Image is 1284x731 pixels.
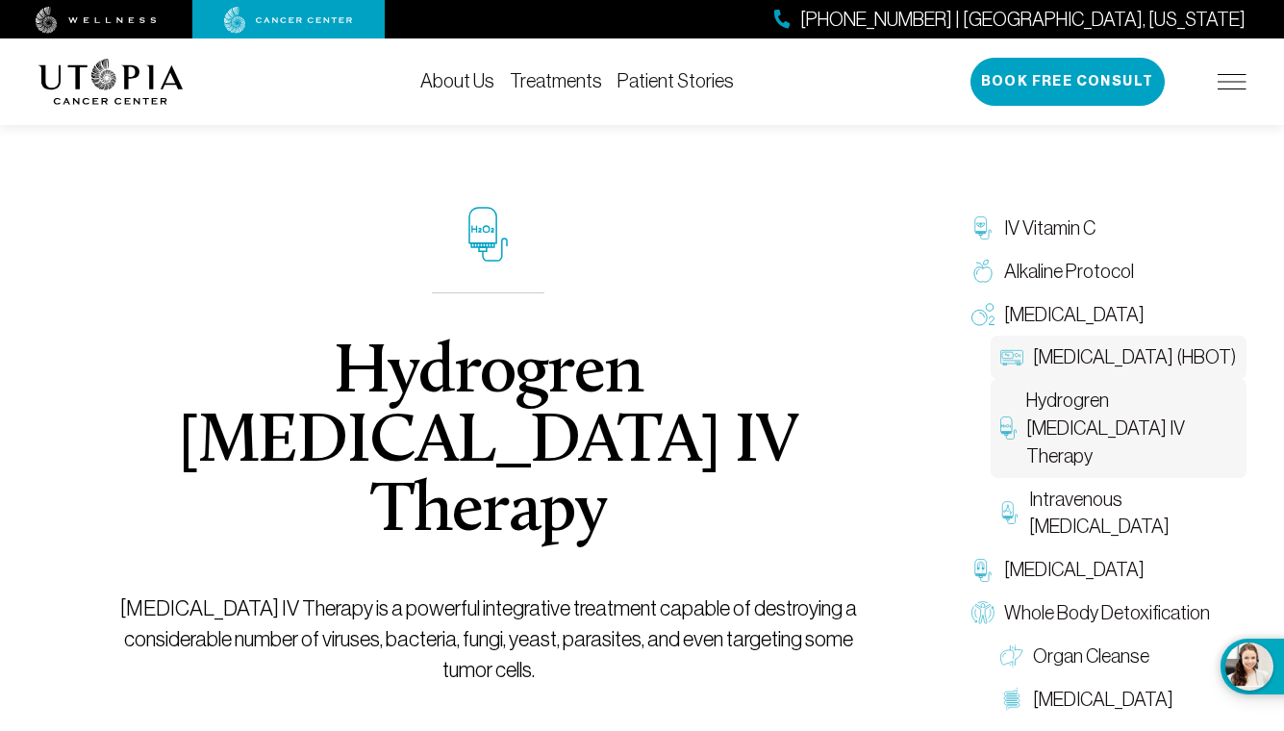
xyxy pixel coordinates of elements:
[38,59,184,105] img: logo
[105,340,871,547] h1: Hydrogren [MEDICAL_DATA] IV Therapy
[1000,688,1023,711] img: Colon Therapy
[1004,301,1145,329] span: [MEDICAL_DATA]
[1000,416,1017,440] img: Hydrogren Peroxide IV Therapy
[991,635,1246,678] a: Organ Cleanse
[971,559,994,582] img: Chelation Therapy
[962,250,1246,293] a: Alkaline Protocol
[1000,346,1023,369] img: Hyperbaric Oxygen Therapy (HBOT)
[105,593,871,686] p: [MEDICAL_DATA] IV Therapy is a powerful integrative treatment capable of destroying a considerabl...
[1218,74,1246,89] img: icon-hamburger
[1004,556,1145,584] span: [MEDICAL_DATA]
[510,70,602,91] a: Treatments
[1000,644,1023,668] img: Organ Cleanse
[468,207,508,262] img: icon
[991,678,1246,721] a: [MEDICAL_DATA]
[991,478,1246,549] a: Intravenous [MEDICAL_DATA]
[1004,258,1134,286] span: Alkaline Protocol
[962,548,1246,592] a: [MEDICAL_DATA]
[962,207,1246,250] a: IV Vitamin C
[971,303,994,326] img: Oxygen Therapy
[971,601,994,624] img: Whole Body Detoxification
[1004,214,1095,242] span: IV Vitamin C
[1033,343,1236,371] span: [MEDICAL_DATA] (HBOT)
[991,379,1246,477] a: Hydrogren [MEDICAL_DATA] IV Therapy
[962,293,1246,337] a: [MEDICAL_DATA]
[36,7,157,34] img: wellness
[971,260,994,283] img: Alkaline Protocol
[774,6,1246,34] a: [PHONE_NUMBER] | [GEOGRAPHIC_DATA], [US_STATE]
[1004,599,1210,627] span: Whole Body Detoxification
[420,70,494,91] a: About Us
[1033,686,1173,714] span: [MEDICAL_DATA]
[1033,643,1149,670] span: Organ Cleanse
[962,592,1246,635] a: Whole Body Detoxification
[617,70,734,91] a: Patient Stories
[224,7,353,34] img: cancer center
[1029,486,1236,542] span: Intravenous [MEDICAL_DATA]
[1000,501,1020,524] img: Intravenous Ozone Therapy
[991,336,1246,379] a: [MEDICAL_DATA] (HBOT)
[1026,387,1237,469] span: Hydrogren [MEDICAL_DATA] IV Therapy
[970,58,1165,106] button: Book Free Consult
[971,216,994,239] img: IV Vitamin C
[800,6,1246,34] span: [PHONE_NUMBER] | [GEOGRAPHIC_DATA], [US_STATE]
